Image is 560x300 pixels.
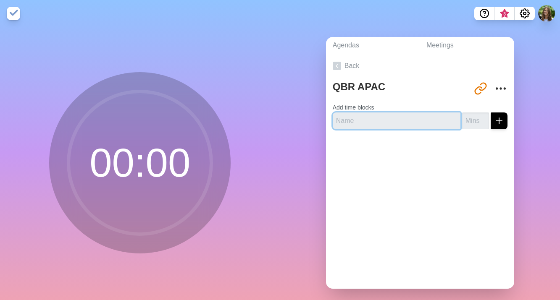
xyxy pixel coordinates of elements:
input: Mins [462,112,489,129]
a: Meetings [420,37,514,54]
img: timeblocks logo [7,7,20,20]
button: Help [474,7,494,20]
a: Back [326,54,514,78]
button: Share link [472,80,489,97]
button: Settings [515,7,535,20]
span: 3 [501,10,508,17]
label: Add time blocks [333,104,374,111]
button: More [492,80,509,97]
a: Agendas [326,37,420,54]
button: What’s new [494,7,515,20]
input: Name [333,112,460,129]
